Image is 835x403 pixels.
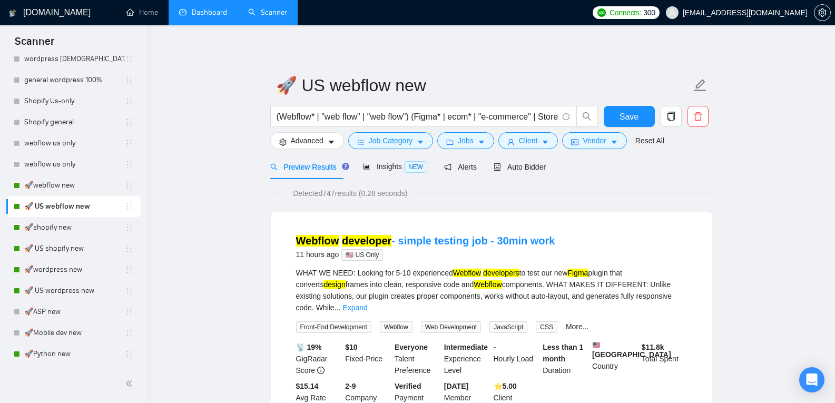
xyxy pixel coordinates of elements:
span: user [507,138,515,146]
span: 300 [643,7,655,18]
li: 🚀webflow new [6,175,141,196]
a: 🚀Mobile dev new [24,322,125,343]
a: 🚀Python new [24,343,125,365]
a: Expand [342,303,367,312]
span: CSS [536,321,557,333]
span: user [669,9,676,16]
span: holder [125,308,133,316]
span: ... [335,303,341,312]
span: Advanced [291,135,323,146]
div: Tooltip anchor [341,162,350,171]
div: Open Intercom Messenger [799,367,824,392]
span: Save [620,110,638,123]
div: Total Spent [640,341,689,376]
mark: developers [483,269,519,277]
span: Web Development [421,321,482,333]
div: GigRadar Score [294,341,343,376]
button: userClientcaret-down [498,132,558,149]
mark: Webflow [474,280,502,289]
span: holder [125,76,133,84]
div: Fixed-Price [343,341,392,376]
span: setting [279,138,287,146]
li: 🚀ASP new [6,301,141,322]
span: search [577,112,597,121]
span: holder [125,139,133,148]
a: webflow us only [24,154,125,175]
span: Auto Bidder [494,163,546,171]
span: caret-down [611,138,618,146]
b: $ 10 [345,343,357,351]
a: 🚀ASP new [24,301,125,322]
span: NEW [404,161,427,173]
span: Alerts [444,163,477,171]
div: Talent Preference [392,341,442,376]
a: 🚀webflow new [24,175,125,196]
span: Vendor [583,135,606,146]
span: holder [125,244,133,253]
li: 🚀shopify new [6,217,141,238]
b: ⭐️ 5.00 [494,382,517,390]
a: Shopify Us-only [24,91,125,112]
img: 🇺🇸 [593,341,600,349]
span: info-circle [317,367,325,374]
span: edit [693,78,707,92]
div: WHAT WE NEED: Looking for 5-10 experienced to test our new plugin that converts frames into clean... [296,267,687,313]
span: caret-down [328,138,335,146]
b: $ 11.8k [642,343,664,351]
mark: developer [342,235,391,247]
span: Front-End Development [296,321,371,333]
span: notification [444,163,451,171]
li: 🚀Python new [6,343,141,365]
mark: design [323,280,345,289]
div: Hourly Load [492,341,541,376]
button: settingAdvancedcaret-down [270,132,344,149]
div: 11 hours ago [296,248,555,261]
span: holder [125,118,133,126]
b: Intermediate [444,343,488,351]
input: Scanner name... [276,72,691,99]
span: Scanner [6,34,63,56]
button: folderJobscaret-down [437,132,494,149]
a: setting [814,8,831,17]
li: Shopify Us-only [6,91,141,112]
a: general wordpress 100% [24,70,125,91]
div: Experience Level [442,341,492,376]
span: 🇺🇸 US Only [341,249,383,261]
span: Jobs [458,135,474,146]
a: More... [566,322,589,331]
span: copy [661,112,681,121]
span: caret-down [478,138,485,146]
a: dashboardDashboard [179,8,227,17]
span: robot [494,163,501,171]
a: 🚀 US wordpress new [24,280,125,301]
button: Save [604,106,655,127]
li: webflow us only [6,133,141,154]
span: info-circle [563,113,569,120]
b: [GEOGRAPHIC_DATA] [592,341,671,359]
li: webflow us only [6,154,141,175]
a: homeHome [126,8,158,17]
li: Shopify general [6,112,141,133]
span: holder [125,287,133,295]
span: Detected 747 results (0.28 seconds) [286,188,415,199]
span: Webflow [380,321,412,333]
span: caret-down [542,138,549,146]
span: folder [446,138,454,146]
b: 📡 19% [296,343,322,351]
a: searchScanner [248,8,287,17]
b: $15.14 [296,382,319,390]
span: holder [125,350,133,358]
li: 🚀wordpress new [6,259,141,280]
span: holder [125,97,133,105]
button: copy [661,106,682,127]
li: 🚀Mobile dev new [6,322,141,343]
span: holder [125,181,133,190]
li: 🚀 US wordpress new [6,280,141,301]
span: holder [125,266,133,274]
a: Reset All [635,135,664,146]
span: Insights [363,162,427,171]
span: idcard [571,138,578,146]
span: holder [125,223,133,232]
b: [DATE] [444,382,468,390]
span: holder [125,55,133,63]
